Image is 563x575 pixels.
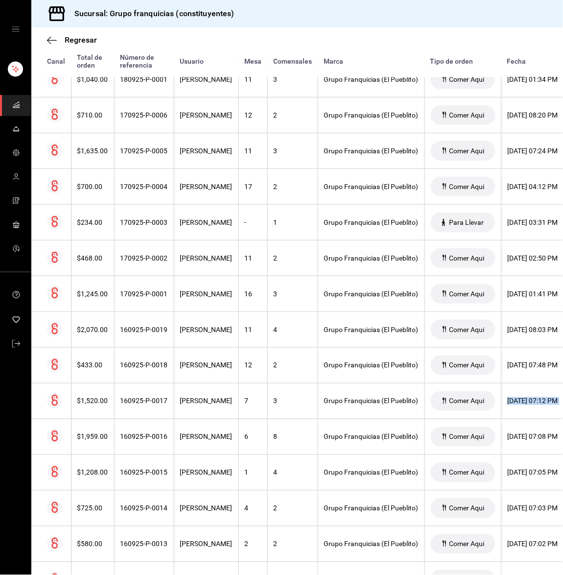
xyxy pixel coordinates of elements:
div: 170925-P-0001 [120,290,168,298]
div: Grupo Franquicias (El Pueblito) [324,218,419,226]
div: 160925-P-0014 [120,504,168,512]
div: Grupo Franquicias (El Pueblito) [324,147,419,155]
div: [DATE] 07:03 PM [508,504,558,512]
div: 3 [274,397,312,405]
div: [DATE] 08:20 PM [508,111,558,119]
div: [PERSON_NAME] [180,326,233,334]
div: 2 [245,540,261,548]
span: Comer Aqui [446,75,489,83]
div: [PERSON_NAME] [180,504,233,512]
div: 160925-P-0016 [120,433,168,441]
span: Comer Aqui [446,326,489,334]
div: $468.00 [77,254,108,262]
div: Tipo de orden [430,57,495,65]
div: Grupo Franquicias (El Pueblito) [324,433,419,441]
div: [PERSON_NAME] [180,75,233,83]
div: $433.00 [77,361,108,369]
div: 2 [274,183,312,191]
div: 160925-P-0018 [120,361,168,369]
div: [DATE] 07:08 PM [508,433,558,441]
div: $1,959.00 [77,433,108,441]
div: [DATE] 04:12 PM [508,183,558,191]
div: 170925-P-0003 [120,218,168,226]
div: 12 [245,361,261,369]
div: Total de orden [77,53,108,69]
div: [PERSON_NAME] [180,469,233,477]
div: Grupo Franquicias (El Pueblito) [324,290,419,298]
div: 7 [245,397,261,405]
div: [PERSON_NAME] [180,111,233,119]
div: 2 [274,504,312,512]
div: 3 [274,290,312,298]
div: Número de referencia [120,53,168,69]
div: $710.00 [77,111,108,119]
div: Grupo Franquicias (El Pueblito) [324,183,419,191]
div: 170925-P-0005 [120,147,168,155]
div: Mesa [244,57,261,65]
div: [PERSON_NAME] [180,361,233,369]
div: 170925-P-0004 [120,183,168,191]
div: $725.00 [77,504,108,512]
span: Comer Aqui [446,540,489,548]
span: Comer Aqui [446,254,489,262]
div: $1,245.00 [77,290,108,298]
div: 11 [245,254,261,262]
div: Grupo Franquicias (El Pueblito) [324,111,419,119]
div: $1,635.00 [77,147,108,155]
h3: Sucursal: Grupo franquicias (constituyentes) [67,8,235,20]
div: 3 [274,147,312,155]
button: open drawer [12,25,20,33]
button: Regresar [47,35,97,45]
div: 4 [274,469,312,477]
div: Grupo Franquicias (El Pueblito) [324,254,419,262]
div: 160925-P-0013 [120,540,168,548]
div: [DATE] 03:31 PM [508,218,558,226]
div: 160925-P-0017 [120,397,168,405]
div: [PERSON_NAME] [180,433,233,441]
div: Grupo Franquicias (El Pueblito) [324,504,419,512]
div: [DATE] 02:50 PM [508,254,558,262]
span: Comer Aqui [446,504,489,512]
div: Grupo Franquicias (El Pueblito) [324,540,419,548]
span: Comer Aqui [446,111,489,119]
div: 170925-P-0006 [120,111,168,119]
span: Comer Aqui [446,361,489,369]
div: 1 [245,469,261,477]
div: 2 [274,361,312,369]
div: $700.00 [77,183,108,191]
span: Comer Aqui [446,290,489,298]
div: 2 [274,540,312,548]
div: 180925-P-0001 [120,75,168,83]
div: Usuario [180,57,233,65]
div: Marca [324,57,419,65]
div: 160925-P-0019 [120,326,168,334]
div: [PERSON_NAME] [180,540,233,548]
div: [PERSON_NAME] [180,147,233,155]
span: Comer Aqui [446,433,489,441]
div: 1 [274,218,312,226]
div: 11 [245,75,261,83]
div: 160925-P-0015 [120,469,168,477]
div: [DATE] 07:02 PM [508,540,558,548]
div: - [245,218,261,226]
span: Comer Aqui [446,147,489,155]
div: Comensales [273,57,312,65]
div: 11 [245,326,261,334]
div: [DATE] 07:24 PM [508,147,558,155]
div: Grupo Franquicias (El Pueblito) [324,469,419,477]
div: 8 [274,433,312,441]
div: $2,070.00 [77,326,108,334]
div: [DATE] 07:48 PM [508,361,558,369]
div: $1,208.00 [77,469,108,477]
div: [DATE] 07:12 PM [508,397,558,405]
div: [DATE] 08:03 PM [508,326,558,334]
div: [DATE] 07:05 PM [508,469,558,477]
div: $1,520.00 [77,397,108,405]
div: 2 [274,111,312,119]
div: 12 [245,111,261,119]
div: 4 [245,504,261,512]
div: Grupo Franquicias (El Pueblito) [324,75,419,83]
div: 170925-P-0002 [120,254,168,262]
div: $580.00 [77,540,108,548]
div: [PERSON_NAME] [180,290,233,298]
